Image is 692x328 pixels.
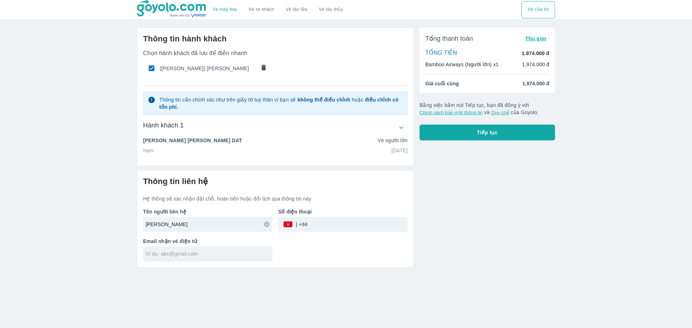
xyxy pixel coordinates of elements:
p: [DATE] [391,147,408,154]
b: Số điện thoại [278,209,312,215]
input: Ví dụ: abc@gmail.com [146,250,272,257]
b: Tên người liên hệ [143,209,186,215]
span: ([PERSON_NAME]) [PERSON_NAME] [160,65,256,72]
p: Nam [143,147,154,154]
h6: Hành khách 1 [143,121,184,130]
button: Vé của tôi [522,1,555,18]
strong: không thể điều chỉnh [298,97,350,103]
div: choose transportation mode [522,1,555,18]
p: Bằng việc bấm nút Tiếp tục, bạn đã đồng ý với và của Goyolo. [420,102,555,116]
p: Vé người lớn [378,137,408,144]
a: Vé xe khách [249,7,274,12]
span: Thu gọn [525,36,546,41]
p: 1.974.000 đ [522,61,549,68]
p: Chọn hành khách đã lưu để điền nhanh [143,50,408,57]
p: [PERSON_NAME] [PERSON_NAME] DAT [143,137,242,144]
a: Vé tàu lửa [280,1,313,18]
p: Hệ thống sẽ xác nhận đặt chỗ, hoàn tiền hoặc đổi lịch qua thông tin này [143,195,408,202]
p: 1.974.000 đ [522,50,549,57]
button: Quy chế [491,110,509,115]
h6: Thông tin hành khách [143,34,408,44]
p: Bamboo Airways (Người lớn) x1 [425,61,498,68]
h6: Thông tin liên hệ [143,176,408,187]
b: Email nhận vé điện tử [143,238,197,244]
span: Tiếp tục [477,129,498,136]
input: Ví dụ: NGUYEN VAN A [146,221,272,228]
div: choose transportation mode [207,1,349,18]
button: Chính sách bảo mật thông tin [420,110,483,115]
span: Tổng thanh toán [425,34,473,43]
button: Vé tàu thủy [313,1,349,18]
button: comments [256,61,271,76]
span: Giá cuối cùng [425,80,459,87]
a: Vé máy bay [213,7,237,12]
button: Thu gọn [522,33,549,44]
span: 1.974.000 đ [522,80,549,87]
p: Thông tin cần chính xác như trên giấy tờ tuỳ thân vì bạn sẽ hoặc [159,96,403,111]
p: TỔNG TIỀN [425,49,457,57]
button: Tiếp tục [420,125,555,140]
